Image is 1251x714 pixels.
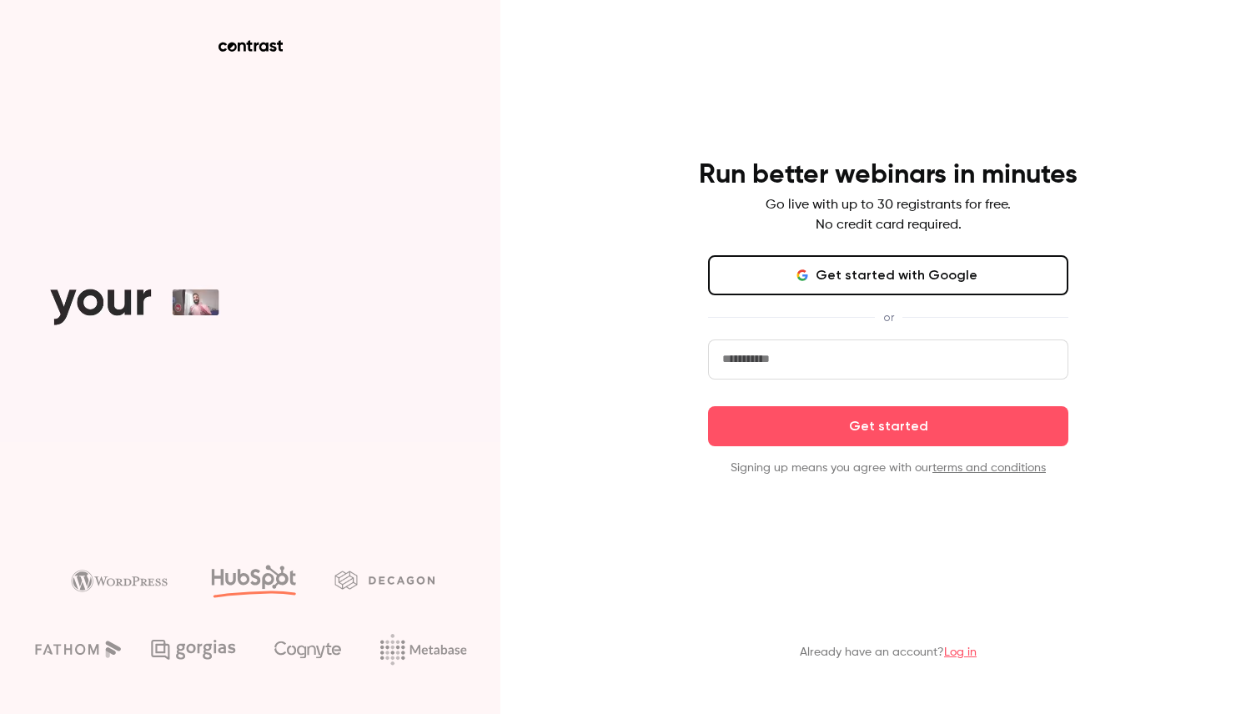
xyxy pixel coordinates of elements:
a: Log in [944,646,977,658]
img: decagon [334,571,435,589]
h4: Run better webinars in minutes [699,158,1078,192]
span: or [875,309,902,326]
p: Already have an account? [800,644,977,661]
button: Get started with Google [708,255,1068,295]
p: Go live with up to 30 registrants for free. No credit card required. [766,195,1011,235]
button: Get started [708,406,1068,446]
p: Signing up means you agree with our [708,460,1068,476]
a: terms and conditions [932,462,1046,474]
